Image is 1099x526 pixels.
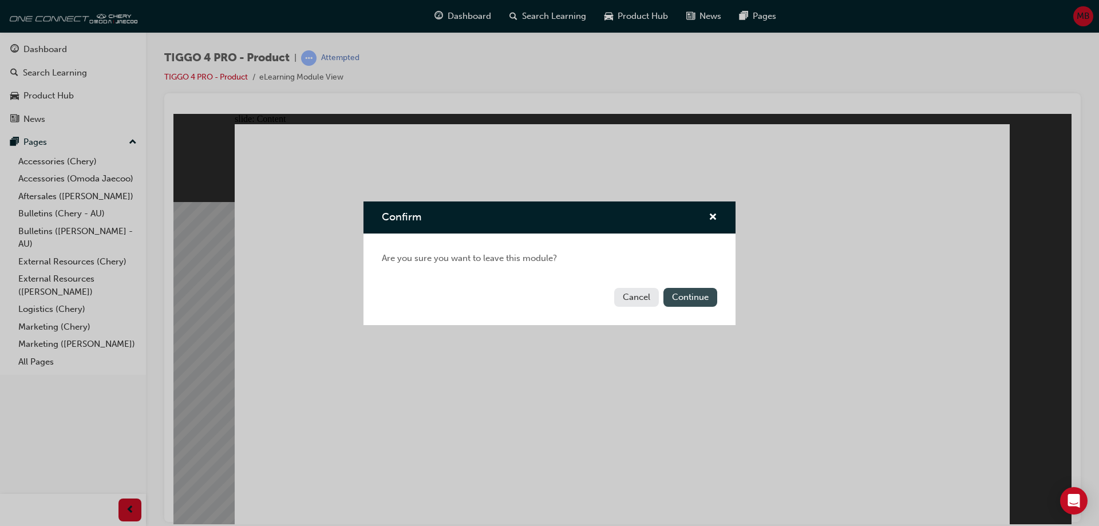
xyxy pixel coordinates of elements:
div: Confirm [363,201,736,325]
span: cross-icon [709,213,717,223]
button: Continue [663,288,717,307]
button: Cancel [614,288,659,307]
span: Confirm [382,211,421,223]
div: Are you sure you want to leave this module? [363,234,736,283]
div: Open Intercom Messenger [1060,487,1088,515]
button: cross-icon [709,211,717,225]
